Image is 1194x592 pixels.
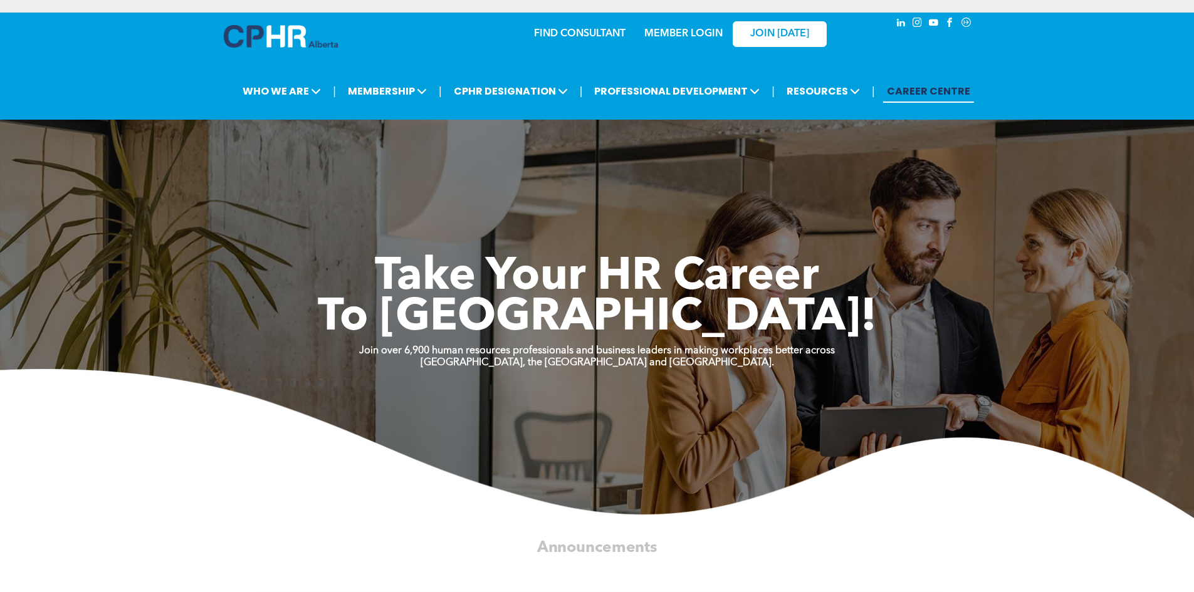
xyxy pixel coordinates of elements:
li: | [439,78,442,104]
a: facebook [943,16,957,33]
span: RESOURCES [783,80,864,103]
a: MEMBER LOGIN [644,29,723,39]
span: Take Your HR Career [375,255,819,300]
a: youtube [927,16,941,33]
span: CPHR DESIGNATION [450,80,572,103]
strong: [GEOGRAPHIC_DATA], the [GEOGRAPHIC_DATA] and [GEOGRAPHIC_DATA]. [421,358,774,368]
span: PROFESSIONAL DEVELOPMENT [590,80,763,103]
span: WHO WE ARE [239,80,325,103]
a: JOIN [DATE] [733,21,827,47]
a: Social network [960,16,973,33]
a: FIND CONSULTANT [534,29,626,39]
span: Announcements [537,540,657,555]
li: | [872,78,875,104]
a: instagram [911,16,924,33]
li: | [772,78,775,104]
span: JOIN [DATE] [750,28,809,40]
img: A blue and white logo for cp alberta [224,25,338,48]
span: To [GEOGRAPHIC_DATA]! [318,296,877,341]
a: CAREER CENTRE [883,80,974,103]
li: | [333,78,336,104]
span: MEMBERSHIP [344,80,431,103]
li: | [580,78,583,104]
a: linkedin [894,16,908,33]
strong: Join over 6,900 human resources professionals and business leaders in making workplaces better ac... [359,346,835,356]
